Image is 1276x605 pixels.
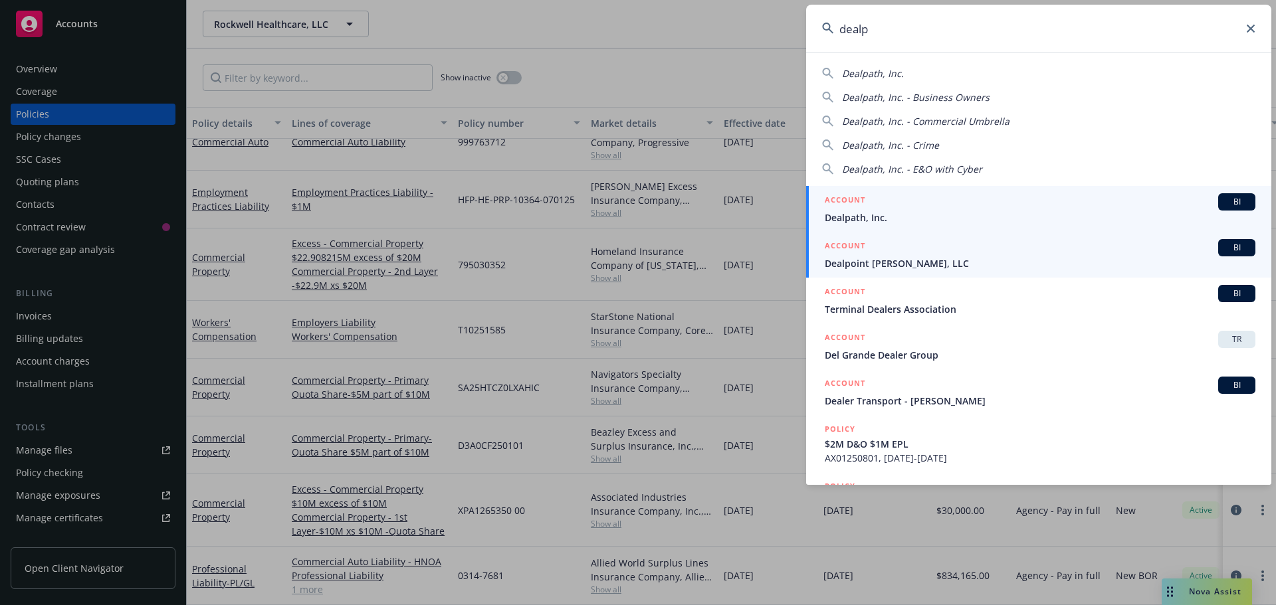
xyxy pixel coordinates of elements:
[842,139,939,151] span: Dealpath, Inc. - Crime
[842,91,990,104] span: Dealpath, Inc. - Business Owners
[806,472,1271,529] a: POLICY
[1223,242,1250,254] span: BI
[806,369,1271,415] a: ACCOUNTBIDealer Transport - [PERSON_NAME]
[1223,333,1250,345] span: TR
[825,479,855,493] h5: POLICY
[825,451,1255,465] span: AX01250801, [DATE]-[DATE]
[825,377,865,392] h5: ACCOUNT
[806,278,1271,323] a: ACCOUNTBITerminal Dealers Association
[825,331,865,347] h5: ACCOUNT
[825,256,1255,270] span: Dealpoint [PERSON_NAME], LLC
[825,239,865,255] h5: ACCOUNT
[842,163,982,175] span: Dealpath, Inc. - E&O with Cyber
[825,211,1255,224] span: Dealpath, Inc.
[1223,288,1250,300] span: BI
[825,394,1255,408] span: Dealer Transport - [PERSON_NAME]
[825,285,865,301] h5: ACCOUNT
[1223,379,1250,391] span: BI
[1223,196,1250,208] span: BI
[825,422,855,436] h5: POLICY
[806,232,1271,278] a: ACCOUNTBIDealpoint [PERSON_NAME], LLC
[825,302,1255,316] span: Terminal Dealers Association
[806,415,1271,472] a: POLICY$2M D&O $1M EPLAX01250801, [DATE]-[DATE]
[825,348,1255,362] span: Del Grande Dealer Group
[825,193,865,209] h5: ACCOUNT
[806,323,1271,369] a: ACCOUNTTRDel Grande Dealer Group
[825,437,1255,451] span: $2M D&O $1M EPL
[806,5,1271,52] input: Search...
[806,186,1271,232] a: ACCOUNTBIDealpath, Inc.
[842,67,904,80] span: Dealpath, Inc.
[842,115,1010,128] span: Dealpath, Inc. - Commercial Umbrella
